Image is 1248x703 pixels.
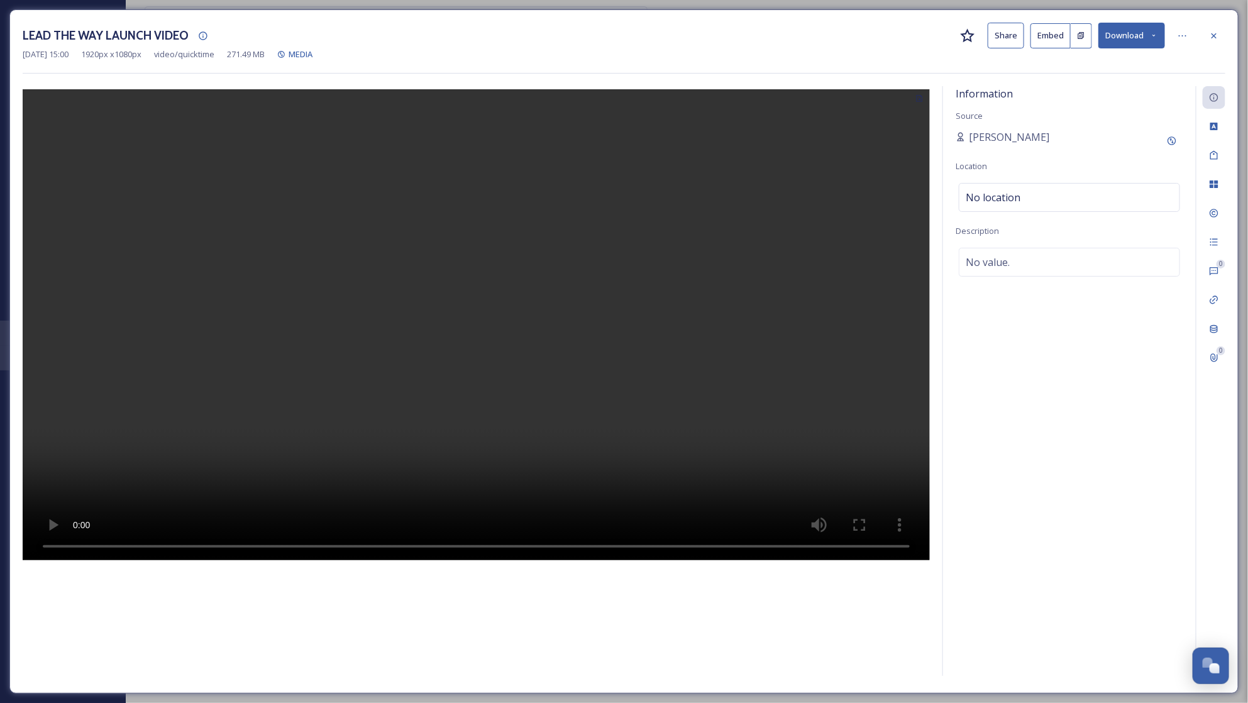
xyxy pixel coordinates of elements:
span: MEDIA [289,48,312,60]
span: [DATE] 15:00 [23,48,69,60]
span: 271.49 MB [227,48,265,60]
button: Share [988,23,1024,48]
button: Open Chat [1193,648,1229,684]
span: Information [956,87,1013,101]
h3: LEAD THE WAY LAUNCH VIDEO [23,26,189,45]
button: Embed [1030,23,1071,48]
span: 1920 px x 1080 px [81,48,141,60]
div: 0 [1217,260,1225,268]
span: Location [956,160,987,172]
span: video/quicktime [154,48,214,60]
span: Source [956,110,983,121]
span: No value. [966,255,1010,270]
button: Download [1098,23,1165,48]
span: No location [966,190,1020,205]
div: 0 [1217,346,1225,355]
span: [PERSON_NAME] [969,130,1049,145]
span: Description [956,225,999,236]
